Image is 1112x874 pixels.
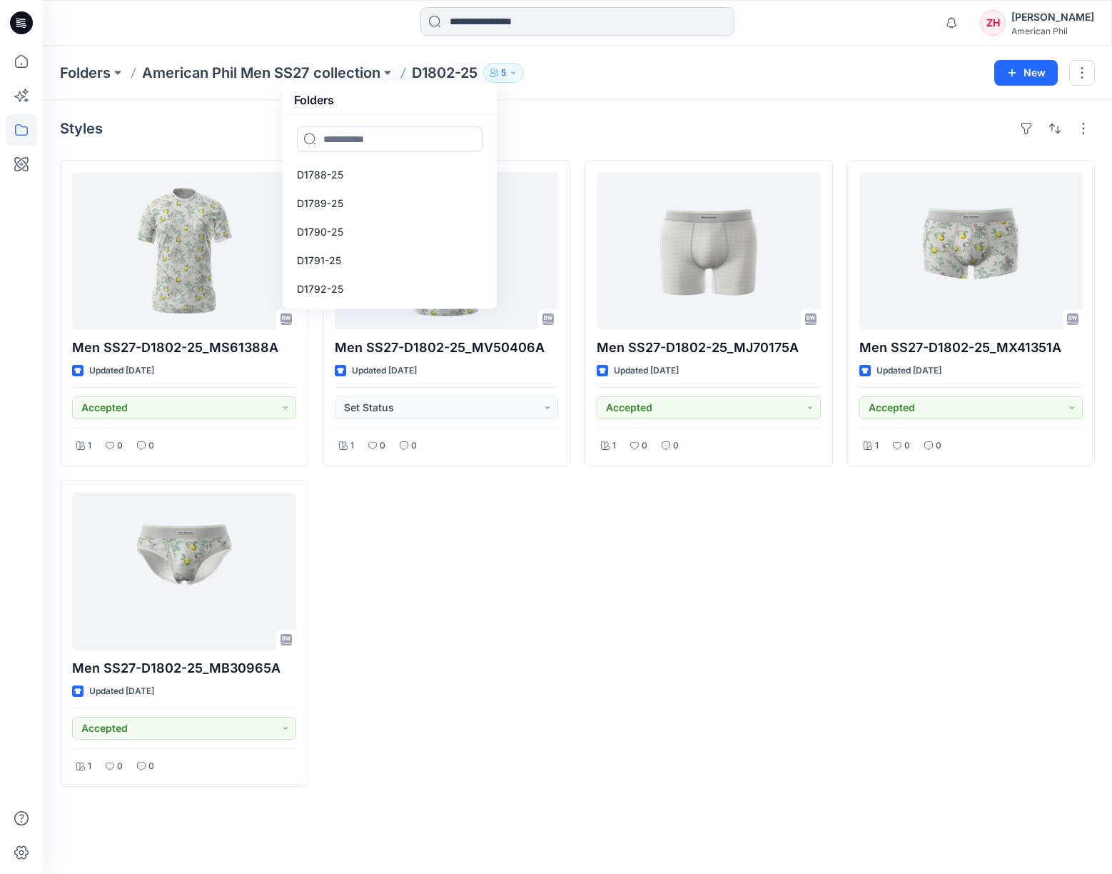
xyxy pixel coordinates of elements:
[1011,9,1094,26] div: [PERSON_NAME]
[60,120,103,137] h4: Styles
[483,63,524,83] button: 5
[612,438,616,453] p: 1
[297,195,343,212] p: D1789-25
[380,438,385,453] p: 0
[288,218,491,246] a: D1790-25
[72,338,296,358] p: Men SS27-D1802-25_MS61388A
[501,65,506,81] p: 5
[297,281,343,298] p: D1792-25
[88,759,91,774] p: 1
[335,338,559,358] p: Men SS27-D1802-25_MV50406A
[673,438,679,453] p: 0
[352,363,417,378] p: Updated [DATE]
[1011,26,1094,36] div: American Phil
[859,338,1083,358] p: Men SS27-D1802-25_MX41351A
[72,493,296,650] a: Men SS27-D1802-25_MB30965A
[285,86,343,114] h5: Folders
[642,438,647,453] p: 0
[60,63,111,83] a: Folders
[88,438,91,453] p: 1
[89,684,154,699] p: Updated [DATE]
[297,223,343,241] p: D1790-25
[148,438,154,453] p: 0
[994,60,1058,86] button: New
[876,363,941,378] p: Updated [DATE]
[875,438,879,453] p: 1
[142,63,380,83] a: American Phil Men SS27 collection
[412,63,477,83] p: D1802-25
[297,252,341,269] p: D1791-25
[288,161,491,189] a: D1788-25
[117,438,123,453] p: 0
[89,363,154,378] p: Updated [DATE]
[288,189,491,218] a: D1789-25
[117,759,123,774] p: 0
[72,172,296,329] a: Men SS27-D1802-25_MS61388A
[288,275,491,303] a: D1792-25
[597,338,821,358] p: Men SS27-D1802-25_MJ70175A
[288,246,491,275] a: D1791-25
[597,172,821,329] a: Men SS27-D1802-25_MJ70175A
[936,438,941,453] p: 0
[904,438,910,453] p: 0
[148,759,154,774] p: 0
[614,363,679,378] p: Updated [DATE]
[411,438,417,453] p: 0
[859,172,1083,329] a: Men SS27-D1802-25_MX41351A
[980,10,1006,36] div: ZH
[297,166,343,184] p: D1788-25
[72,658,296,678] p: Men SS27-D1802-25_MB30965A
[350,438,354,453] p: 1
